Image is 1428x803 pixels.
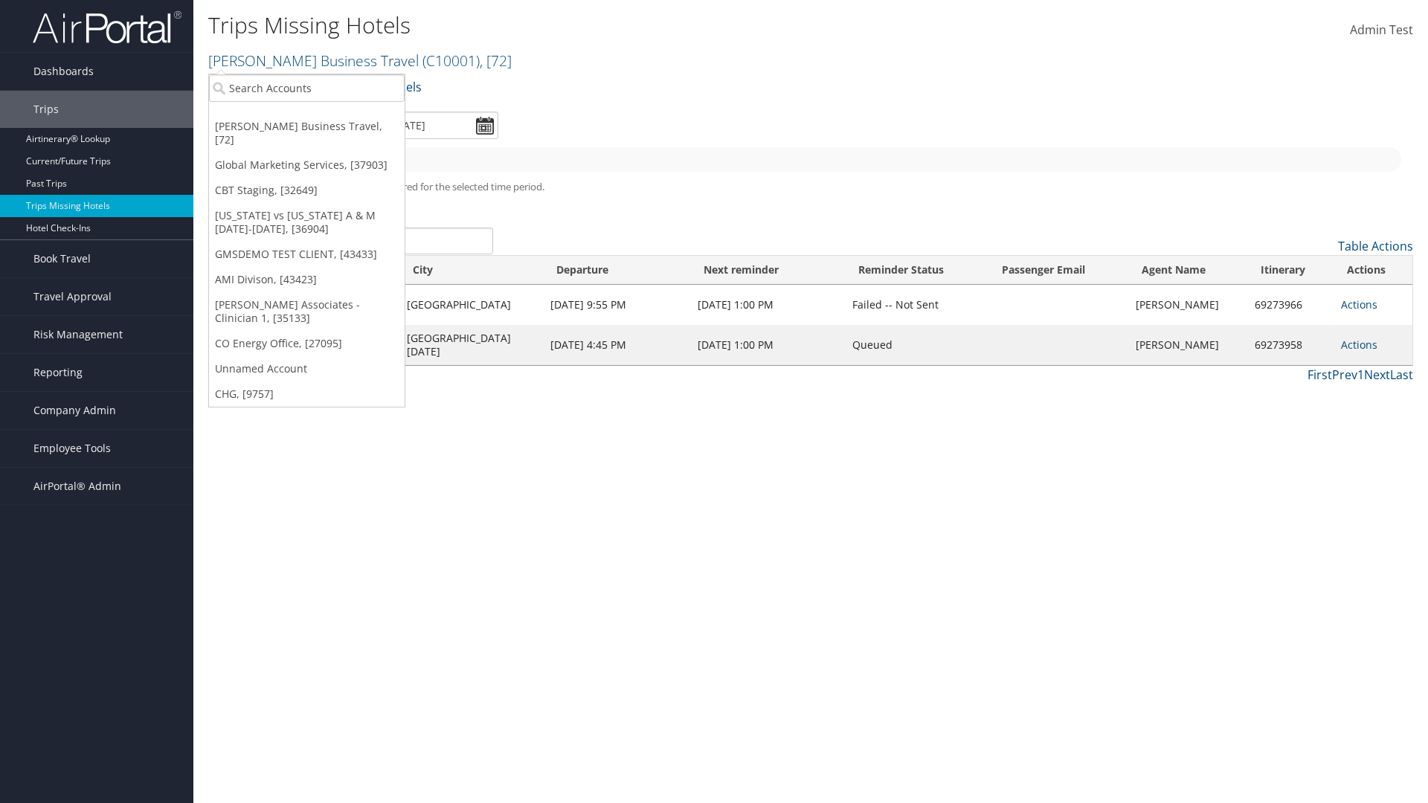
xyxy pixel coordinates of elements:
td: [PERSON_NAME] [1128,325,1247,365]
td: [DATE] 1:00 PM [690,325,845,365]
a: Table Actions [1338,238,1413,254]
h1: Trips Missing Hotels [208,10,1011,41]
span: Employee Tools [33,430,111,467]
h5: * progress bar represents overnights covered for the selected time period. [219,180,1402,194]
span: Risk Management [33,316,123,353]
a: Prev [1332,367,1357,383]
span: Trips [33,91,59,128]
a: [PERSON_NAME] Business Travel, [72] [209,114,405,152]
span: Reporting [33,354,83,391]
a: [PERSON_NAME] Business Travel [208,51,512,71]
a: Last [1390,367,1413,383]
th: Next reminder [690,256,845,285]
span: Dashboards [33,53,94,90]
td: [DATE] 1:00 PM [690,285,845,325]
th: Departure: activate to sort column ascending [543,256,690,285]
th: Passenger Email: activate to sort column ascending [988,256,1128,285]
span: AirPortal® Admin [33,468,121,505]
a: Global Marketing Services, [37903] [209,152,405,178]
span: Travel Approval [33,278,112,315]
a: 1 [1357,367,1364,383]
th: Reminder Status [845,256,988,285]
td: [GEOGRAPHIC_DATA][DATE] [399,325,543,365]
th: Agent Name [1128,256,1247,285]
a: Actions [1341,338,1377,352]
a: CHG, [9757] [209,381,405,407]
a: [PERSON_NAME] Associates - Clinician 1, [35133] [209,292,405,331]
span: Admin Test [1350,22,1413,38]
a: AMI Divison, [43423] [209,267,405,292]
td: 69273958 [1247,325,1334,365]
input: Search Accounts [209,74,405,102]
span: Company Admin [33,392,116,429]
p: Filter: [208,78,1011,97]
td: [GEOGRAPHIC_DATA] [399,285,543,325]
span: , [ 72 ] [480,51,512,71]
th: City: activate to sort column ascending [399,256,543,285]
a: [US_STATE] vs [US_STATE] A & M [DATE]-[DATE], [36904] [209,203,405,242]
td: [DATE] 9:55 PM [543,285,690,325]
td: 69273966 [1247,285,1334,325]
td: Queued [845,325,988,365]
a: CBT Staging, [32649] [209,178,405,203]
a: Actions [1341,297,1377,312]
th: Actions [1334,256,1412,285]
img: airportal-logo.png [33,10,181,45]
a: First [1308,367,1332,383]
a: Admin Test [1350,7,1413,54]
a: Unnamed Account [209,356,405,381]
span: Book Travel [33,240,91,277]
input: [DATE] - [DATE] [342,112,498,139]
span: ( C10001 ) [422,51,480,71]
th: Itinerary [1247,256,1334,285]
td: [DATE] 4:45 PM [543,325,690,365]
td: [PERSON_NAME] [1128,285,1247,325]
a: Next [1364,367,1390,383]
td: Failed -- Not Sent [845,285,988,325]
a: CO Energy Office, [27095] [209,331,405,356]
a: GMSDEMO TEST CLIENT, [43433] [209,242,405,267]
